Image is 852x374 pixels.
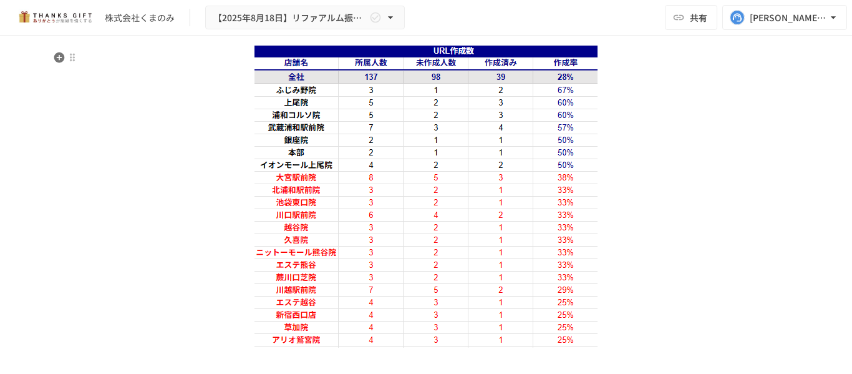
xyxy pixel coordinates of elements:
div: 株式会社くまのみ [105,11,175,24]
button: 共有 [665,5,717,30]
span: 【2025年8月18日】リファアルム振り返りミーティング [213,10,367,26]
button: 【2025年8月18日】リファアルム振り返りミーティング [205,6,405,30]
span: 共有 [690,11,707,24]
div: [PERSON_NAME][EMAIL_ADDRESS][DOMAIN_NAME] [750,10,827,26]
button: [PERSON_NAME][EMAIL_ADDRESS][DOMAIN_NAME] [722,5,847,30]
img: mMP1OxWUAhQbsRWCurg7vIHe5HqDpP7qZo7fRoNLXQh [15,7,95,27]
